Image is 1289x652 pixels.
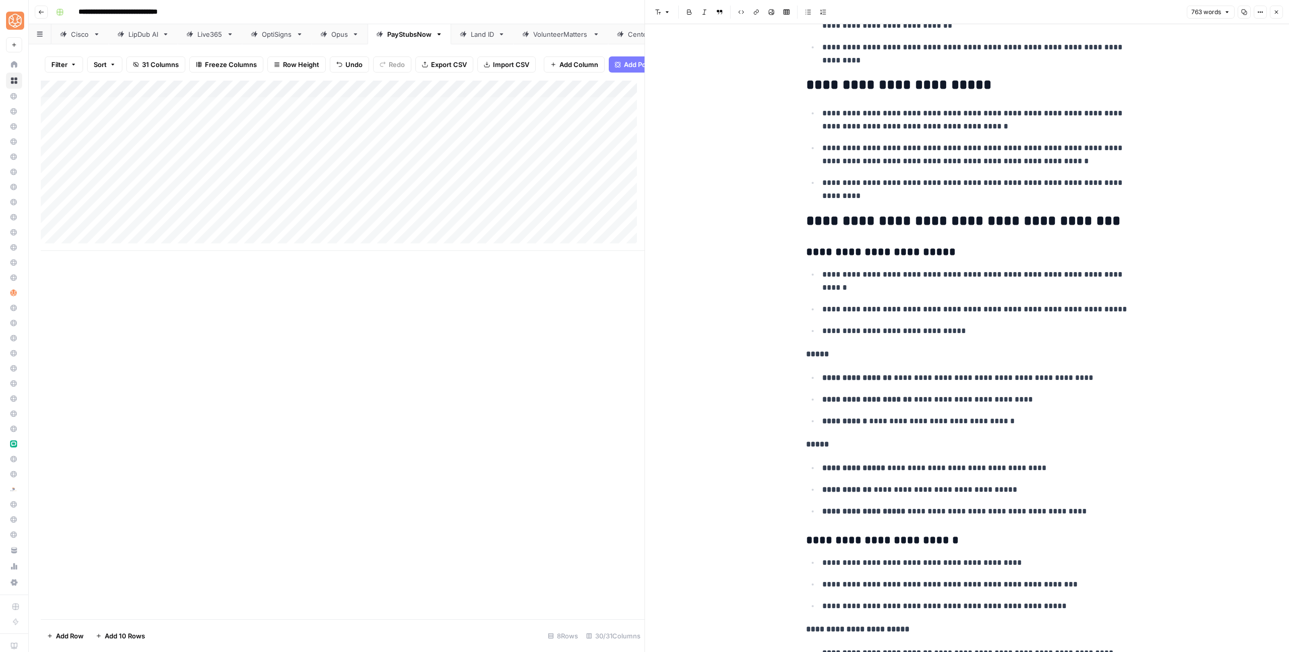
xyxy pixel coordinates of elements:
[126,56,185,73] button: 31 Columns
[51,59,67,70] span: Filter
[56,631,84,641] span: Add Row
[87,56,122,73] button: Sort
[628,29,665,39] div: Centerbase
[514,24,608,44] a: VolunteerMatters
[330,56,369,73] button: Undo
[559,59,598,70] span: Add Column
[1187,6,1235,19] button: 763 words
[6,56,22,73] a: Home
[242,24,312,44] a: OptiSigns
[71,29,89,39] div: Cisco
[6,574,22,591] a: Settings
[544,56,605,73] button: Add Column
[6,542,22,558] a: Your Data
[582,628,644,644] div: 30/31 Columns
[189,56,263,73] button: Freeze Columns
[368,24,451,44] a: PayStubsNow
[6,12,24,30] img: SimpleTiger Logo
[10,440,17,447] img: lw7c1zkxykwl1f536rfloyrjtby8
[471,29,494,39] div: Land ID
[345,59,363,70] span: Undo
[128,29,158,39] div: LipDub AI
[451,24,514,44] a: Land ID
[373,56,411,73] button: Redo
[205,59,257,70] span: Freeze Columns
[387,29,432,39] div: PayStubsNow
[10,289,17,296] img: hlg0wqi1id4i6sbxkcpd2tyblcaw
[331,29,348,39] div: Opus
[493,59,529,70] span: Import CSV
[544,628,582,644] div: 8 Rows
[609,56,685,73] button: Add Power Agent
[6,8,22,33] button: Workspace: SimpleTiger
[197,29,223,39] div: Live365
[6,558,22,574] a: Usage
[41,628,90,644] button: Add Row
[389,59,405,70] span: Redo
[10,486,17,493] img: l4fhhv1wydngfjbdt7cv1fhbfkxb
[477,56,536,73] button: Import CSV
[267,56,326,73] button: Row Height
[262,29,292,39] div: OptiSigns
[109,24,178,44] a: LipDub AI
[1191,8,1221,17] span: 763 words
[142,59,179,70] span: 31 Columns
[45,56,83,73] button: Filter
[312,24,368,44] a: Opus
[105,631,145,641] span: Add 10 Rows
[624,59,679,70] span: Add Power Agent
[94,59,107,70] span: Sort
[415,56,473,73] button: Export CSV
[6,73,22,89] a: Browse
[533,29,589,39] div: VolunteerMatters
[283,59,319,70] span: Row Height
[51,24,109,44] a: Cisco
[90,628,151,644] button: Add 10 Rows
[178,24,242,44] a: Live365
[608,24,685,44] a: Centerbase
[431,59,467,70] span: Export CSV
